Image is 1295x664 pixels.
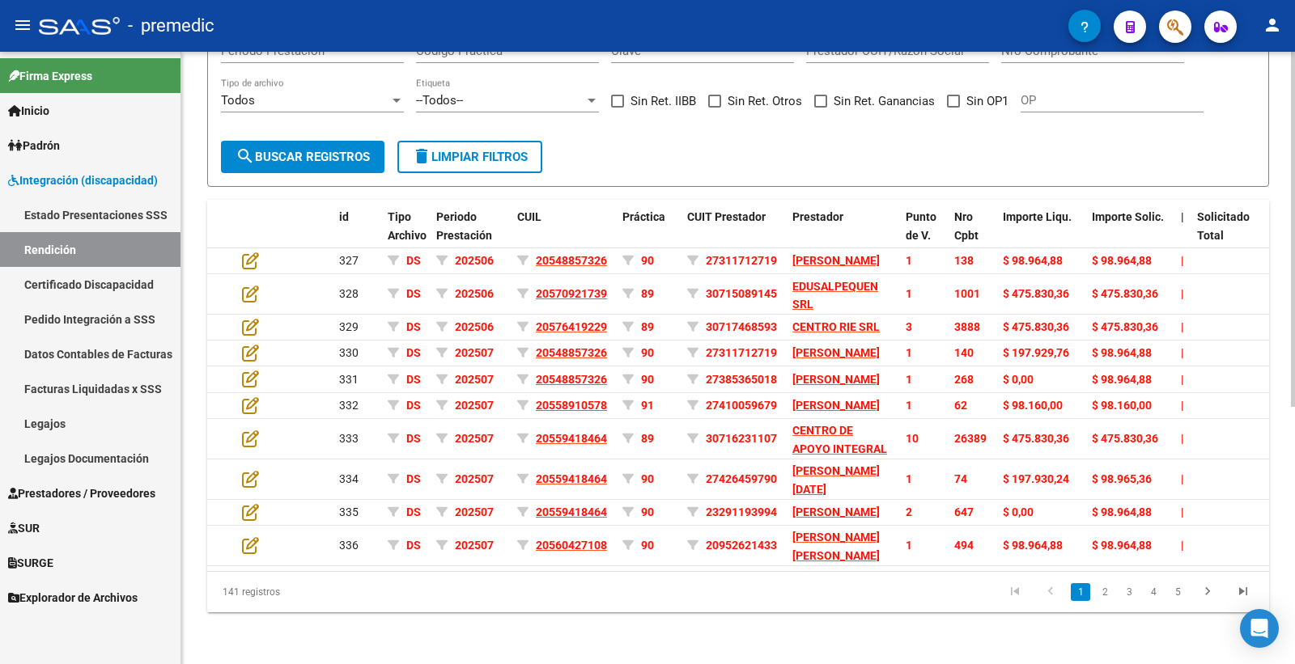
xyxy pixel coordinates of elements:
[1144,583,1163,601] a: 4
[536,254,607,267] span: 20548857326
[1003,346,1069,359] span: $ 197.929,76
[792,464,880,496] span: [PERSON_NAME][DATE]
[616,200,681,271] datatable-header-cell: Práctica
[641,373,654,386] span: 90
[706,539,777,552] span: 20952621433
[641,254,654,267] span: 90
[906,432,919,445] span: 10
[8,137,60,154] span: Padrón
[536,346,607,359] span: 20548857326
[406,320,421,333] span: DS
[906,287,912,300] span: 1
[221,93,255,108] span: Todos
[687,210,766,223] span: CUIT Prestador
[8,589,138,607] span: Explorador de Archivos
[792,254,880,267] span: [PERSON_NAME]
[1092,254,1152,267] span: $ 98.964,88
[966,91,1008,111] span: Sin OP1
[906,505,912,518] span: 2
[1181,254,1184,267] span: |
[641,432,654,445] span: 89
[455,432,494,445] span: 202507
[536,399,607,412] span: 20558910578
[1181,472,1184,485] span: |
[641,287,654,300] span: 89
[706,399,777,412] span: 27410059679
[236,146,255,166] mat-icon: search
[906,539,912,552] span: 1
[641,399,654,412] span: 91
[536,539,607,552] span: 20560427108
[339,252,375,270] div: 327
[681,200,786,271] datatable-header-cell: CUIT Prestador
[1035,583,1066,601] a: go to previous page
[1092,505,1152,518] span: $ 98.964,88
[631,91,696,111] span: Sin Ret. IIBB
[954,254,974,267] span: 138
[406,373,421,386] span: DS
[406,432,421,445] span: DS
[339,536,375,555] div: 336
[706,287,777,300] span: 30715089145
[406,254,421,267] span: DS
[1003,373,1034,386] span: $ 0,00
[1240,609,1279,648] div: Open Intercom Messenger
[511,200,616,271] datatable-header-cell: CUIL
[906,254,912,267] span: 1
[1092,399,1152,412] span: $ 98.160,00
[236,150,370,164] span: Buscar registros
[996,200,1085,271] datatable-header-cell: Importe Liqu.
[954,399,967,412] span: 62
[1003,210,1072,223] span: Importe Liqu.
[455,254,494,267] span: 202506
[8,67,92,85] span: Firma Express
[1181,505,1184,518] span: |
[906,399,912,412] span: 1
[8,554,53,572] span: SURGE
[706,320,777,333] span: 30717468593
[792,346,880,359] span: [PERSON_NAME]
[406,505,421,518] span: DS
[536,432,607,445] span: 20559418464
[455,346,494,359] span: 202507
[1092,320,1158,333] span: $ 475.830,36
[1263,15,1282,35] mat-icon: person
[954,320,980,333] span: 3888
[906,346,912,359] span: 1
[412,146,431,166] mat-icon: delete
[406,539,421,552] span: DS
[455,320,494,333] span: 202506
[536,472,607,485] span: 20559418464
[1181,210,1184,223] span: |
[381,200,430,271] datatable-header-cell: Tipo Archivo
[954,432,987,445] span: 26389
[1093,578,1117,606] li: page 2
[706,346,777,359] span: 27311712719
[397,141,542,173] button: Limpiar filtros
[8,484,155,502] span: Prestadores / Proveedores
[706,254,777,267] span: 27311712719
[430,200,511,271] datatable-header-cell: Periodo Prestación
[207,572,417,612] div: 141 registros
[1119,583,1139,601] a: 3
[1174,200,1191,271] datatable-header-cell: |
[455,472,494,485] span: 202507
[786,200,899,271] datatable-header-cell: Prestador
[706,472,777,485] span: 27426459790
[1092,346,1152,359] span: $ 98.964,88
[641,539,654,552] span: 90
[954,210,979,242] span: Nro Cpbt
[339,285,375,303] div: 328
[1168,583,1187,601] a: 5
[1117,578,1141,606] li: page 3
[1092,539,1152,552] span: $ 98.964,88
[1003,287,1069,300] span: $ 475.830,36
[1095,583,1115,601] a: 2
[339,318,375,336] div: 329
[1092,287,1158,300] span: $ 475.830,36
[406,399,421,412] span: DS
[1197,210,1250,242] span: Solicitado Total
[1141,578,1165,606] li: page 4
[906,320,912,333] span: 3
[1071,583,1090,601] a: 1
